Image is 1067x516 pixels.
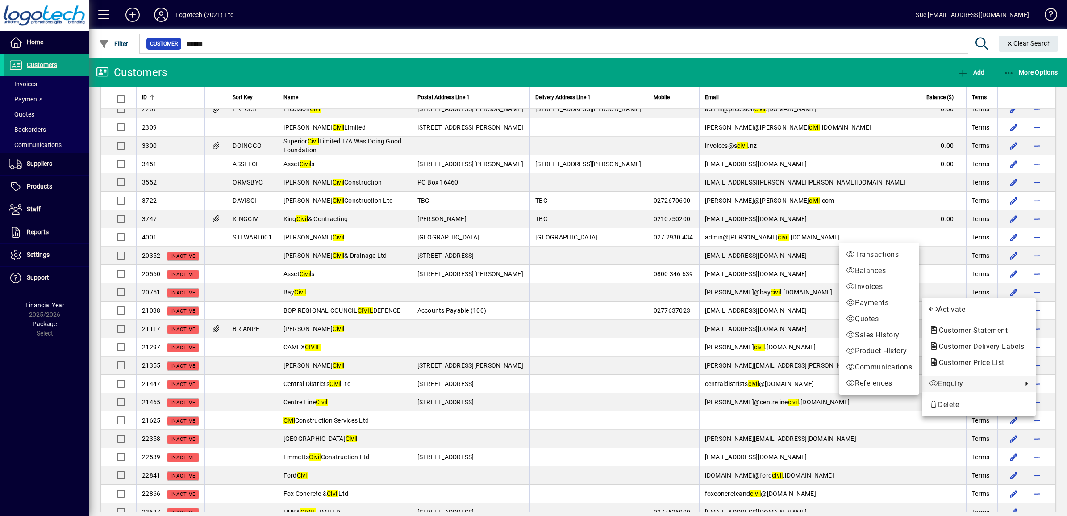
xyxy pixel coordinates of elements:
[929,342,1029,351] span: Customer Delivery Labels
[929,304,1029,315] span: Activate
[929,326,1012,335] span: Customer Statement
[929,378,1018,389] span: Enquiry
[929,358,1009,367] span: Customer Price List
[922,302,1036,318] button: Activate customer
[929,399,1029,410] span: Delete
